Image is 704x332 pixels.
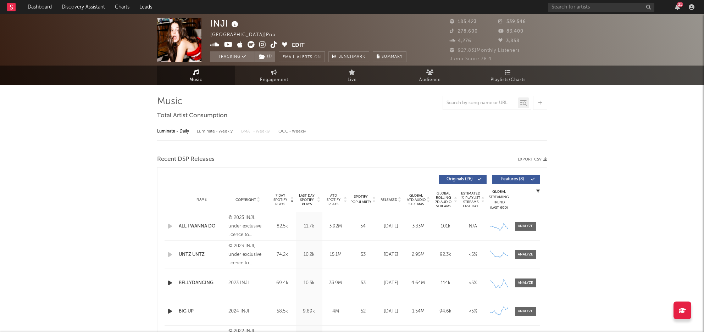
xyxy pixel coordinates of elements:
[492,175,540,184] button: Features(8)
[406,251,430,258] div: 2.95M
[255,51,275,62] button: (1)
[179,197,225,202] div: Name
[391,66,469,85] a: Audience
[179,251,225,258] a: UNTZ UNTZ
[379,308,403,315] div: [DATE]
[450,19,477,24] span: 185,423
[324,223,347,230] div: 3.92M
[210,51,255,62] button: Tracking
[461,191,481,208] span: Estimated % Playlist Streams Last Day
[292,41,305,50] button: Edit
[677,2,683,7] div: 21
[255,51,276,62] span: ( 1 )
[179,280,225,287] a: BELLYDANCING
[406,193,426,206] span: Global ATD Audio Streams
[490,76,526,84] span: Playlists/Charts
[379,280,403,287] div: [DATE]
[382,55,403,59] span: Summary
[324,308,347,315] div: 4M
[434,223,458,230] div: 101k
[324,193,343,206] span: ATD Spotify Plays
[157,112,227,120] span: Total Artist Consumption
[210,18,240,29] div: INJI
[328,51,369,62] a: Benchmark
[271,251,294,258] div: 74.2k
[351,308,376,315] div: 52
[324,280,347,287] div: 33.9M
[179,308,225,315] a: BIG UP
[197,125,234,137] div: Luminate - Weekly
[379,251,403,258] div: [DATE]
[469,66,547,85] a: Playlists/Charts
[461,251,485,258] div: <5%
[314,55,321,59] em: On
[351,280,376,287] div: 53
[313,66,391,85] a: Live
[271,223,294,230] div: 82.5k
[406,308,430,315] div: 1.54M
[450,48,520,53] span: 927,831 Monthly Listeners
[179,223,225,230] a: ALL I WANNA DO
[260,76,288,84] span: Engagement
[298,308,321,315] div: 9.89k
[419,76,441,84] span: Audience
[450,29,478,34] span: 278,600
[497,177,529,181] span: Features ( 8 )
[279,51,325,62] button: Email AlertsOn
[351,223,376,230] div: 54
[228,307,267,316] div: 2024 INJI
[379,223,403,230] div: [DATE]
[271,308,294,315] div: 58.5k
[338,53,365,61] span: Benchmark
[373,51,406,62] button: Summary
[228,279,267,287] div: 2023 INJI
[235,66,313,85] a: Engagement
[278,125,307,137] div: OCC - Weekly
[548,3,654,12] input: Search for artists
[461,223,485,230] div: N/A
[434,308,458,315] div: 94.6k
[406,280,430,287] div: 4.64M
[434,280,458,287] div: 114k
[298,193,316,206] span: Last Day Spotify Plays
[298,223,321,230] div: 11.7k
[348,76,357,84] span: Live
[350,194,371,205] span: Spotify Popularity
[450,39,471,43] span: 4,276
[324,251,347,258] div: 15.1M
[228,214,267,239] div: © 2023 INJI, under exclusive licence to Universal Music Operations Limited
[271,193,290,206] span: 7 Day Spotify Plays
[518,157,547,162] button: Export CSV
[439,175,487,184] button: Originals(26)
[461,308,485,315] div: <5%
[498,29,523,34] span: 83,400
[351,251,376,258] div: 53
[298,280,321,287] div: 10.5k
[434,251,458,258] div: 92.3k
[434,191,453,208] span: Global Rolling 7D Audio Streams
[157,125,190,137] div: Luminate - Daily
[228,242,267,268] div: © 2023 INJI, under exclusive licence to Universal Music Operations Limited
[498,39,520,43] span: 3,858
[498,19,526,24] span: 339,546
[235,198,256,202] span: Copyright
[443,177,476,181] span: Originals ( 26 )
[406,223,430,230] div: 3.33M
[210,31,292,39] div: [GEOGRAPHIC_DATA] | Pop
[189,76,203,84] span: Music
[675,4,680,10] button: 21
[271,280,294,287] div: 69.4k
[461,280,485,287] div: <5%
[157,155,215,164] span: Recent DSP Releases
[443,100,518,106] input: Search by song name or URL
[298,251,321,258] div: 10.2k
[381,198,397,202] span: Released
[450,57,492,61] span: Jump Score: 78.4
[157,66,235,85] a: Music
[488,189,510,210] div: Global Streaming Trend (Last 60D)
